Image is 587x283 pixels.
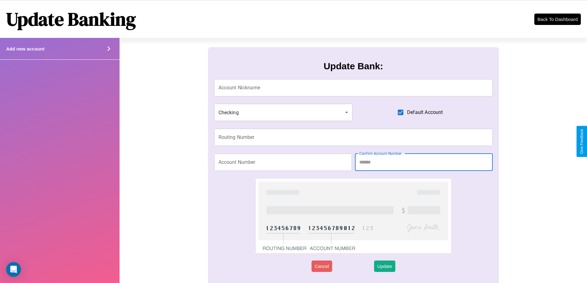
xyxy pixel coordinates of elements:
[214,104,353,121] div: Checking
[324,61,383,71] h3: Update Bank:
[6,262,21,277] div: Open Intercom Messenger
[256,179,451,253] img: check
[374,261,395,272] button: Update
[312,261,332,272] button: Cancel
[6,46,44,51] h4: Add new account
[534,14,581,25] button: Back To Dashboard
[359,151,402,156] label: Confirm Account Number
[6,6,136,32] h1: Update Banking
[580,129,584,154] div: Give Feedback
[407,109,443,116] span: Default Account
